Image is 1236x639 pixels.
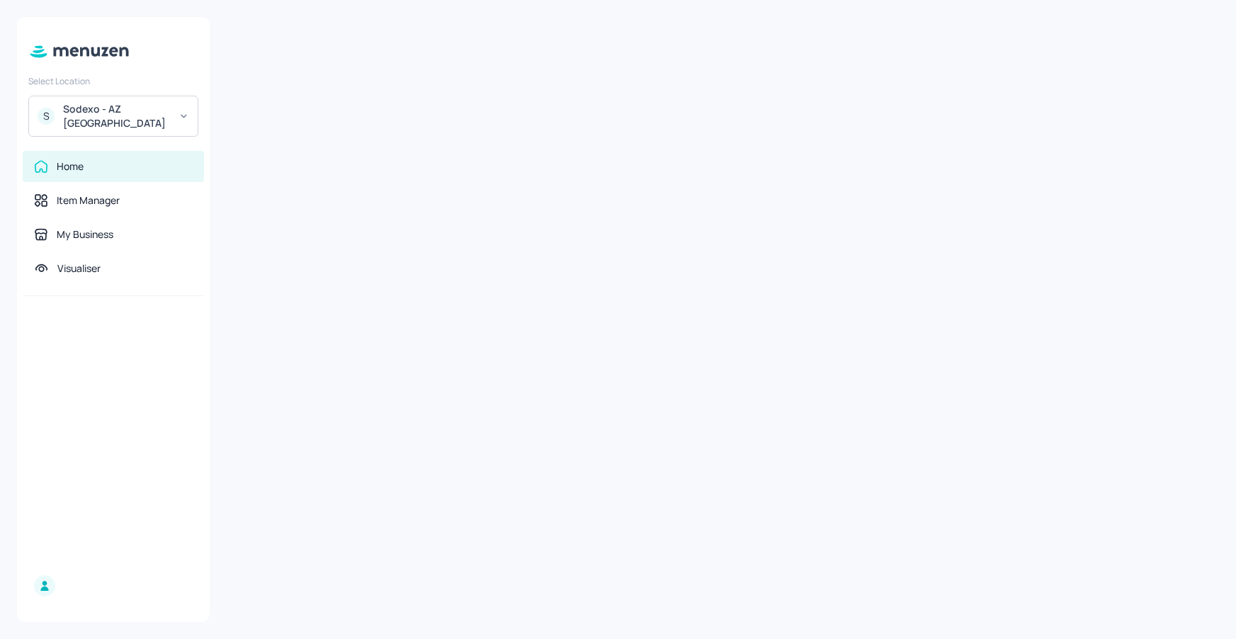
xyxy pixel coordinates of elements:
div: Home [57,159,84,174]
div: My Business [57,227,113,242]
div: Select Location [28,75,198,87]
div: Visualiser [57,261,101,276]
div: Item Manager [57,193,120,208]
div: Sodexo - AZ [GEOGRAPHIC_DATA] [63,102,170,130]
div: S [38,108,55,125]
